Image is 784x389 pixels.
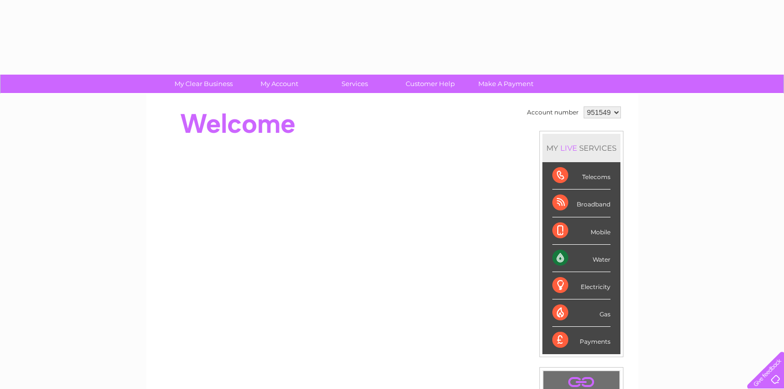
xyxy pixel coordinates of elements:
[389,75,471,93] a: Customer Help
[552,162,610,190] div: Telecoms
[552,245,610,272] div: Water
[552,299,610,327] div: Gas
[552,327,610,354] div: Payments
[524,104,581,121] td: Account number
[238,75,320,93] a: My Account
[542,134,620,162] div: MY SERVICES
[465,75,547,93] a: Make A Payment
[558,143,579,153] div: LIVE
[163,75,245,93] a: My Clear Business
[552,272,610,299] div: Electricity
[314,75,396,93] a: Services
[552,217,610,245] div: Mobile
[552,190,610,217] div: Broadband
